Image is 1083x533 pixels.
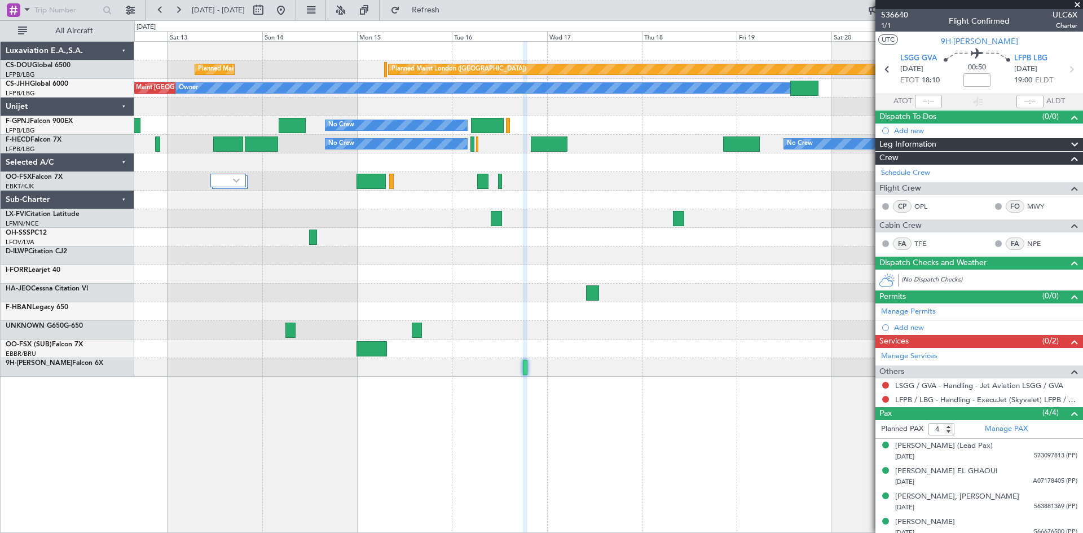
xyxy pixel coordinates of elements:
[894,323,1077,332] div: Add new
[895,395,1077,404] a: LFPB / LBG - Handling - ExecuJet (Skyvalet) LFPB / LBG
[879,365,904,378] span: Others
[968,62,986,73] span: 00:50
[1042,335,1059,347] span: (0/2)
[900,53,937,64] span: LSGG GVA
[137,23,156,32] div: [DATE]
[6,341,52,348] span: OO-FSX (SUB)
[12,22,122,40] button: All Aircraft
[6,118,73,125] a: F-GPNJFalcon 900EX
[6,360,72,367] span: 9H-[PERSON_NAME]
[879,257,987,270] span: Dispatch Checks and Weather
[914,239,940,249] a: TFE
[6,267,28,274] span: I-FORR
[6,238,34,246] a: LFOV/LVA
[879,290,906,303] span: Permits
[1034,451,1077,461] span: 573097813 (PP)
[6,174,63,180] a: OO-FSXFalcon 7X
[895,517,955,528] div: [PERSON_NAME]
[198,61,376,78] div: Planned Maint [GEOGRAPHIC_DATA] ([GEOGRAPHIC_DATA])
[879,407,892,420] span: Pax
[1014,64,1037,75] span: [DATE]
[6,323,64,329] span: UNKNOWN G650
[547,31,642,41] div: Wed 17
[1035,75,1053,86] span: ELDT
[6,145,35,153] a: LFPB/LBG
[879,111,936,124] span: Dispatch To-Dos
[1046,96,1065,107] span: ALDT
[1042,290,1059,302] span: (0/0)
[879,219,922,232] span: Cabin Crew
[6,219,39,228] a: LFMN/NCE
[6,118,30,125] span: F-GPNJ
[881,351,937,362] a: Manage Services
[922,75,940,86] span: 18:10
[895,503,914,512] span: [DATE]
[831,31,926,41] div: Sat 20
[879,152,899,165] span: Crew
[941,36,1018,47] span: 9H-[PERSON_NAME]
[385,1,453,19] button: Refresh
[1027,239,1053,249] a: NPE
[879,182,921,195] span: Flight Crew
[949,15,1010,27] div: Flight Confirmed
[879,138,936,151] span: Leg Information
[233,178,240,183] img: arrow-gray.svg
[6,304,68,311] a: F-HBANLegacy 650
[737,31,831,41] div: Fri 19
[357,31,452,41] div: Mon 15
[6,230,30,236] span: OH-SSS
[391,61,526,78] div: Planned Maint London ([GEOGRAPHIC_DATA])
[787,135,813,152] div: No Crew
[6,211,26,218] span: LX-FVI
[34,2,99,19] input: Trip Number
[29,27,119,35] span: All Aircraft
[895,466,998,477] div: [PERSON_NAME] EL GHAOUI
[1014,75,1032,86] span: 19:00
[915,95,942,108] input: --:--
[6,285,31,292] span: HA-JEO
[6,62,32,69] span: CS-DOU
[1006,237,1024,250] div: FA
[1006,200,1024,213] div: FO
[1053,9,1077,21] span: ULC6X
[895,441,993,452] div: [PERSON_NAME] (Lead Pax)
[6,136,61,143] a: F-HECDFalcon 7X
[901,275,1083,287] div: (No Dispatch Checks)
[6,248,28,255] span: D-ILWP
[6,267,60,274] a: I-FORRLearjet 40
[6,81,30,87] span: CS-JHH
[893,96,912,107] span: ATOT
[6,62,71,69] a: CS-DOUGlobal 6500
[881,168,930,179] a: Schedule Crew
[6,248,67,255] a: D-ILWPCitation CJ2
[6,211,80,218] a: LX-FVICitation Latitude
[262,31,357,41] div: Sun 14
[894,126,1077,135] div: Add new
[6,304,32,311] span: F-HBAN
[6,126,35,135] a: LFPB/LBG
[1033,477,1077,486] span: A07178405 (PP)
[900,75,919,86] span: ETOT
[881,21,908,30] span: 1/1
[328,117,354,134] div: No Crew
[1027,201,1053,212] a: MWY
[895,381,1063,390] a: LSGG / GVA - Handling - Jet Aviation LSGG / GVA
[881,9,908,21] span: 536640
[914,201,940,212] a: OPL
[6,360,103,367] a: 9H-[PERSON_NAME]Falcon 6X
[895,452,914,461] span: [DATE]
[6,81,68,87] a: CS-JHHGlobal 6000
[1042,111,1059,122] span: (0/0)
[6,341,83,348] a: OO-FSX (SUB)Falcon 7X
[985,424,1028,435] a: Manage PAX
[895,478,914,486] span: [DATE]
[893,200,912,213] div: CP
[1014,53,1047,64] span: LFPB LBG
[402,6,450,14] span: Refresh
[192,5,245,15] span: [DATE] - [DATE]
[452,31,547,41] div: Tue 16
[895,491,1019,503] div: [PERSON_NAME], [PERSON_NAME]
[6,174,32,180] span: OO-FSX
[6,182,34,191] a: EBKT/KJK
[881,424,923,435] label: Planned PAX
